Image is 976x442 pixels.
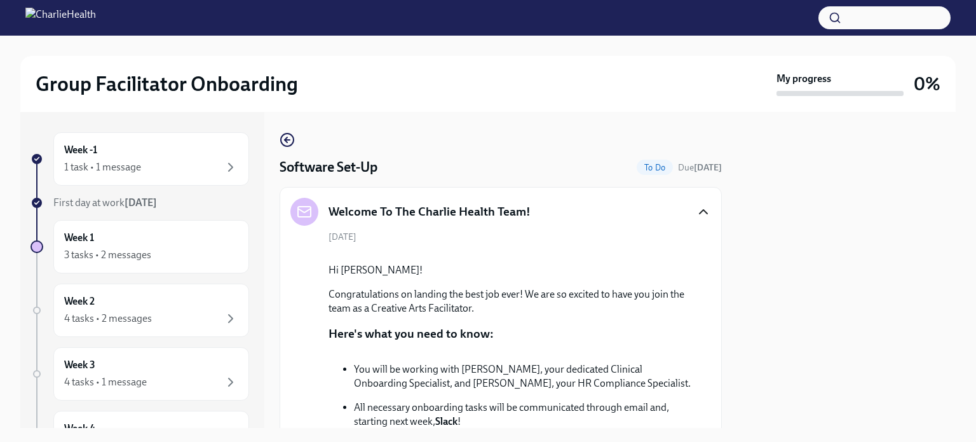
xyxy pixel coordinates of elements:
[64,312,152,326] div: 4 tasks • 2 messages
[678,162,722,174] span: September 16th, 2025 10:00
[64,375,147,389] div: 4 tasks • 1 message
[914,73,940,95] h3: 0%
[64,248,151,262] div: 3 tasks • 2 messages
[30,284,249,337] a: Week 24 tasks • 2 messages
[36,71,298,97] h2: Group Facilitator Onboarding
[637,163,673,172] span: To Do
[64,160,141,174] div: 1 task • 1 message
[64,358,95,372] h6: Week 3
[435,415,457,427] strong: Slack
[64,422,95,436] h6: Week 4
[30,220,249,273] a: Week 13 tasks • 2 messages
[329,204,531,220] h5: Welcome To The Charlie Health Team!
[30,196,249,210] a: First day at work[DATE]
[30,132,249,186] a: Week -11 task • 1 message
[280,158,377,177] h4: Software Set-Up
[30,347,249,401] a: Week 34 tasks • 1 message
[329,326,494,342] p: Here's what you need to know:
[329,287,691,315] p: Congratulations on landing the best job ever! We are so excited to have you join the team as a Cr...
[678,162,722,173] span: Due
[125,197,157,209] strong: [DATE]
[64,294,95,308] h6: Week 2
[64,143,97,157] h6: Week -1
[53,197,157,209] span: First day at work
[354,401,691,429] p: All necessary onboarding tasks will be communicated through email and, starting next week, !
[694,162,722,173] strong: [DATE]
[776,72,831,86] strong: My progress
[354,363,691,390] p: You will be working with [PERSON_NAME], your dedicated Clinical Onboarding Specialist, and [PERSO...
[329,263,691,277] p: Hi [PERSON_NAME]!
[329,231,356,243] span: [DATE]
[25,8,96,28] img: CharlieHealth
[64,231,94,245] h6: Week 1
